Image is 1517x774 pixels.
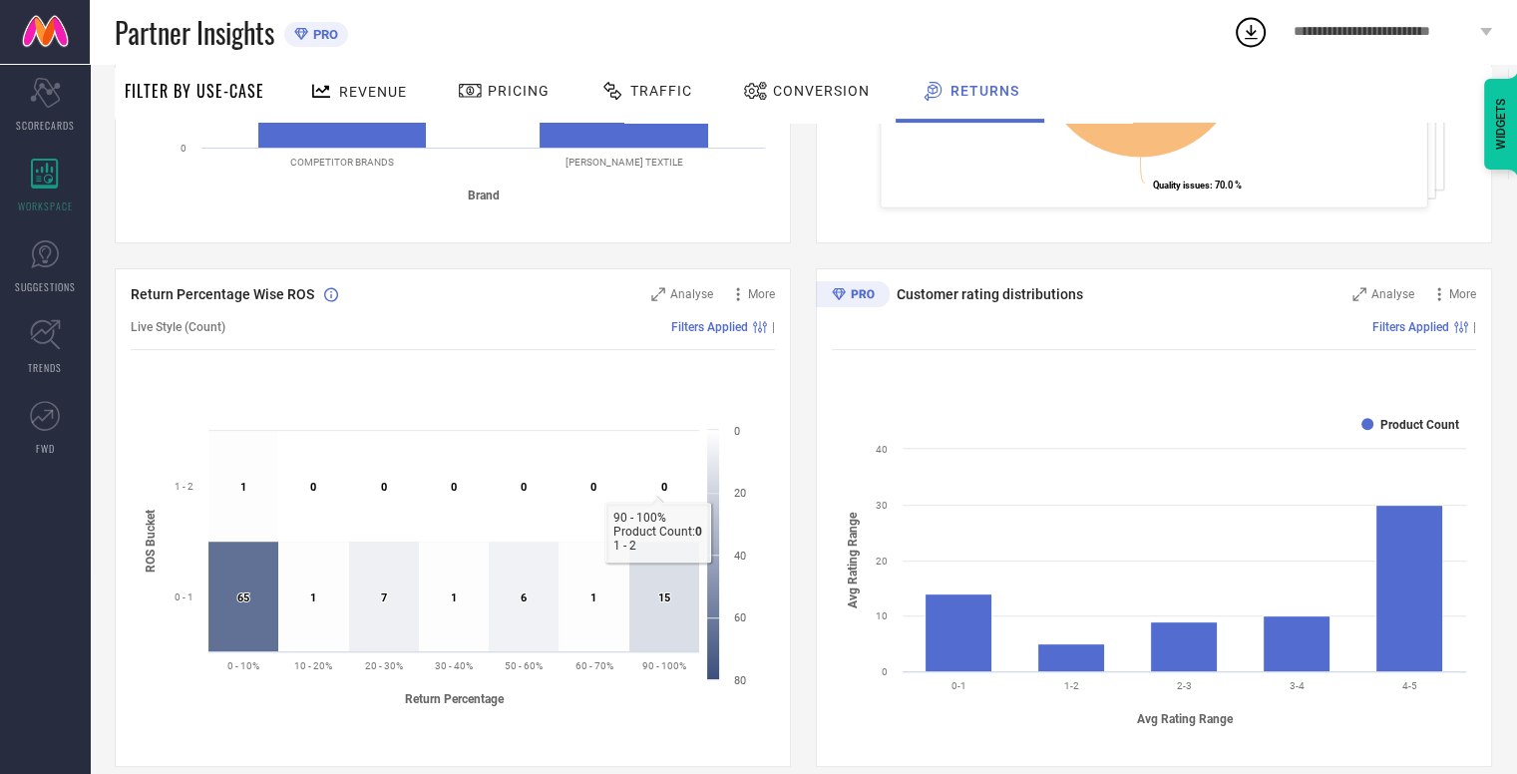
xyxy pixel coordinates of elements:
[310,591,316,604] text: 1
[240,481,246,494] text: 1
[521,481,527,494] text: 0
[1380,418,1459,432] text: Product Count
[175,481,193,492] text: 1 - 2
[294,660,332,671] text: 10 - 20%
[951,680,966,691] text: 0-1
[339,84,407,100] span: Revenue
[1233,14,1269,50] div: Open download list
[816,281,890,311] div: Premium
[15,279,76,294] span: SUGGESTIONS
[642,660,686,671] text: 90 - 100%
[435,660,473,671] text: 30 - 40%
[1064,680,1079,691] text: 1-2
[405,692,505,706] tspan: Return Percentage
[670,287,713,301] span: Analyse
[671,320,748,334] span: Filters Applied
[1137,712,1234,726] tspan: Avg Rating Range
[882,666,888,677] text: 0
[175,591,193,602] text: 0 - 1
[1153,180,1242,191] text: : 70.0 %
[1473,320,1476,334] span: |
[1402,680,1417,691] text: 4-5
[381,481,387,494] text: 0
[18,198,73,213] span: WORKSPACE
[131,320,225,334] span: Live Style (Count)
[876,500,888,511] text: 30
[144,510,158,573] tspan: ROS Bucket
[1153,180,1210,191] tspan: Quality issues
[748,287,775,301] span: More
[950,83,1019,99] span: Returns
[630,83,692,99] span: Traffic
[468,189,500,202] tspan: Brand
[1290,680,1305,691] text: 3-4
[237,591,249,604] text: 65
[290,157,394,168] text: COMPETITOR BRANDS
[846,511,860,607] tspan: Avg Rating Range
[125,79,264,103] span: Filter By Use-Case
[773,83,870,99] span: Conversion
[590,591,596,604] text: 1
[734,674,746,687] text: 80
[897,286,1083,302] span: Customer rating distributions
[365,660,403,671] text: 20 - 30%
[451,591,457,604] text: 1
[131,286,314,302] span: Return Percentage Wise ROS
[308,27,338,42] span: PRO
[310,481,316,494] text: 0
[590,481,596,494] text: 0
[772,320,775,334] span: |
[876,444,888,455] text: 40
[115,12,274,53] span: Partner Insights
[1449,287,1476,301] span: More
[651,287,665,301] svg: Zoom
[181,143,187,154] text: 0
[451,481,457,494] text: 0
[876,610,888,621] text: 10
[16,118,75,133] span: SCORECARDS
[1371,287,1414,301] span: Analyse
[1372,320,1449,334] span: Filters Applied
[661,481,667,494] text: 0
[734,550,746,563] text: 40
[227,660,259,671] text: 0 - 10%
[28,360,62,375] span: TRENDS
[505,660,543,671] text: 50 - 60%
[876,556,888,567] text: 20
[734,425,740,438] text: 0
[658,591,670,604] text: 15
[575,660,613,671] text: 60 - 70%
[1177,680,1192,691] text: 2-3
[1352,287,1366,301] svg: Zoom
[381,591,387,604] text: 7
[521,591,527,604] text: 6
[734,487,746,500] text: 20
[566,157,683,168] text: [PERSON_NAME] TEXTILE
[488,83,550,99] span: Pricing
[36,441,55,456] span: FWD
[734,611,746,624] text: 60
